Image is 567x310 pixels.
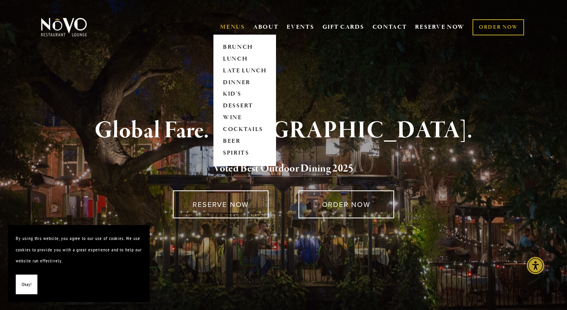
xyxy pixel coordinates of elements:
[173,190,269,218] a: RESERVE NOW
[220,53,269,65] a: LUNCH
[220,148,269,159] a: SPIRITS
[220,41,269,53] a: BRUNCH
[213,162,348,177] a: Voted Best Outdoor Dining 202
[298,190,394,218] a: ORDER NOW
[220,89,269,100] a: KID'S
[220,136,269,148] a: BEER
[220,23,245,31] a: MENUS
[472,19,524,35] a: ORDER NOW
[220,100,269,112] a: DESSERT
[22,279,31,290] span: Okay!
[220,124,269,136] a: COCKTAILS
[287,23,314,31] a: EVENTS
[54,161,513,177] h2: 5
[94,116,472,146] strong: Global Fare. [GEOGRAPHIC_DATA].
[220,65,269,77] a: LATE LUNCH
[16,233,142,267] p: By using this website, you agree to our use of cookies. We use cookies to provide you with a grea...
[220,112,269,124] a: WINE
[16,275,37,295] button: Okay!
[253,23,279,31] a: ABOUT
[527,257,544,274] div: Accessibility Menu
[415,20,465,35] a: RESERVE NOW
[39,17,89,37] img: Novo Restaurant &amp; Lounge
[8,225,150,302] section: Cookie banner
[220,77,269,89] a: DINNER
[322,20,364,35] a: GIFT CARDS
[372,20,407,35] a: CONTACT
